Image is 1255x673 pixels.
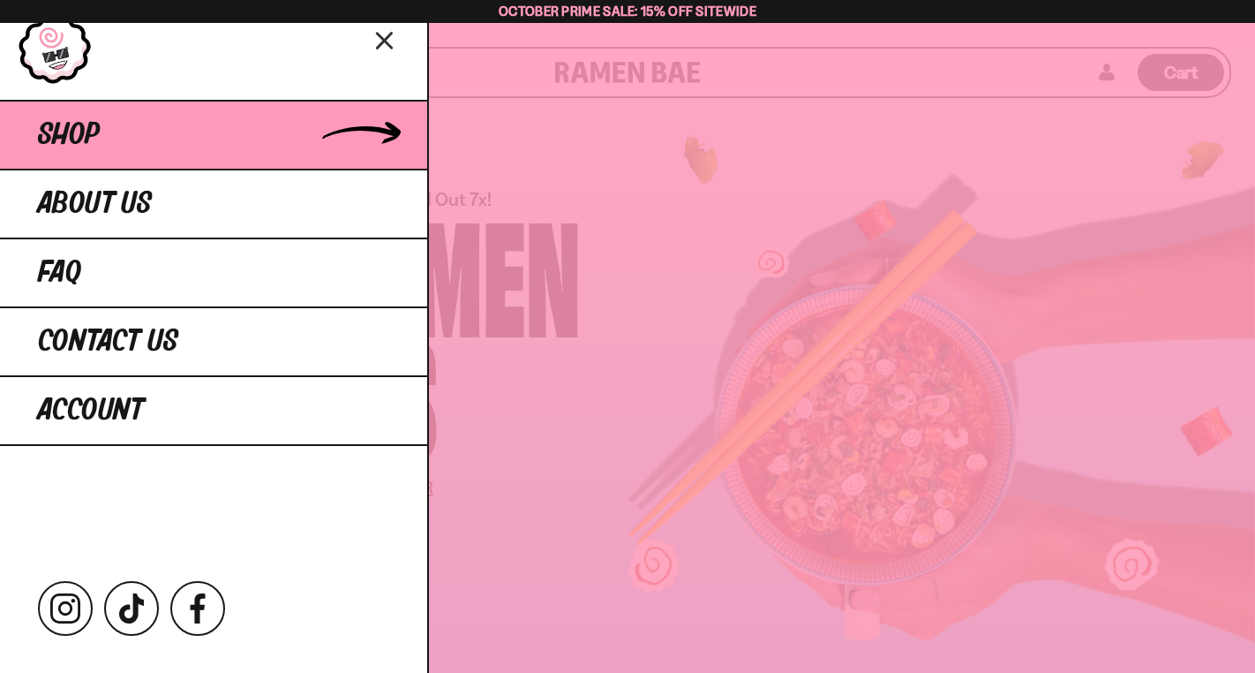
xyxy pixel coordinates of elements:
span: Shop [38,119,100,151]
span: FAQ [38,257,81,289]
span: About Us [38,188,152,220]
span: Contact Us [38,326,178,358]
span: October Prime Sale: 15% off Sitewide [499,3,756,19]
button: Close menu [370,24,401,55]
span: Account [38,395,144,427]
